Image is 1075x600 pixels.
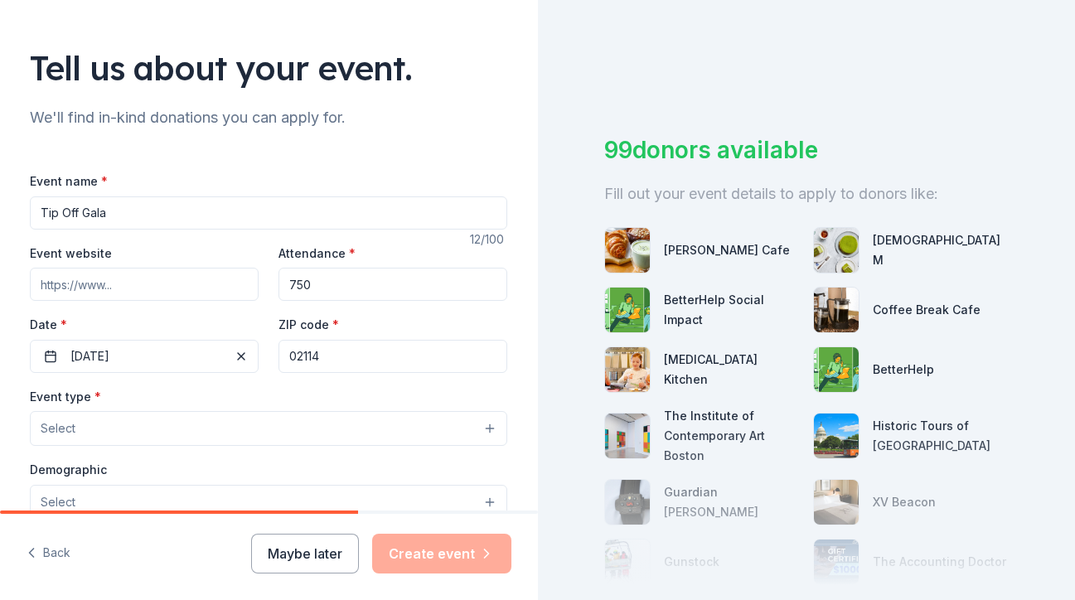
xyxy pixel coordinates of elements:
div: Coffee Break Cafe [873,300,981,320]
img: photo for BetterHelp Social Impact [605,288,650,332]
input: 20 [278,268,507,301]
img: photo for BetterHelp [814,347,859,392]
img: photo for Historic Tours of America [814,414,859,458]
div: Tell us about your event. [30,45,507,91]
img: photo for Lady M [814,228,859,273]
span: Select [41,492,75,512]
label: Attendance [278,245,356,262]
button: Maybe later [251,534,359,573]
img: photo for Dudley Cafe [605,228,650,273]
div: [PERSON_NAME] Cafe [664,240,790,260]
button: Select [30,485,507,520]
input: Spring Fundraiser [30,196,507,230]
label: Date [30,317,259,333]
button: Select [30,411,507,446]
input: https://www... [30,268,259,301]
img: photo for Coffee Break Cafe [814,288,859,332]
button: [DATE] [30,340,259,373]
div: The Institute of Contemporary Art Boston [664,406,800,466]
div: [MEDICAL_DATA] Kitchen [664,350,800,390]
div: 12 /100 [470,230,507,249]
img: photo for The Institute of Contemporary Art Boston [605,414,650,458]
div: [DEMOGRAPHIC_DATA] M [873,230,1009,270]
img: photo for Taste Buds Kitchen [605,347,650,392]
div: BetterHelp [873,360,934,380]
input: 12345 (U.S. only) [278,340,507,373]
div: Historic Tours of [GEOGRAPHIC_DATA] [873,416,1009,456]
div: Fill out your event details to apply to donors like: [604,181,1010,207]
div: BetterHelp Social Impact [664,290,800,330]
label: Event name [30,173,108,190]
label: Event type [30,389,101,405]
label: Event website [30,245,112,262]
div: 99 donors available [604,133,1010,167]
label: Demographic [30,462,107,478]
label: ZIP code [278,317,339,333]
button: Back [27,536,70,571]
div: We'll find in-kind donations you can apply for. [30,104,507,131]
span: Select [41,419,75,438]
